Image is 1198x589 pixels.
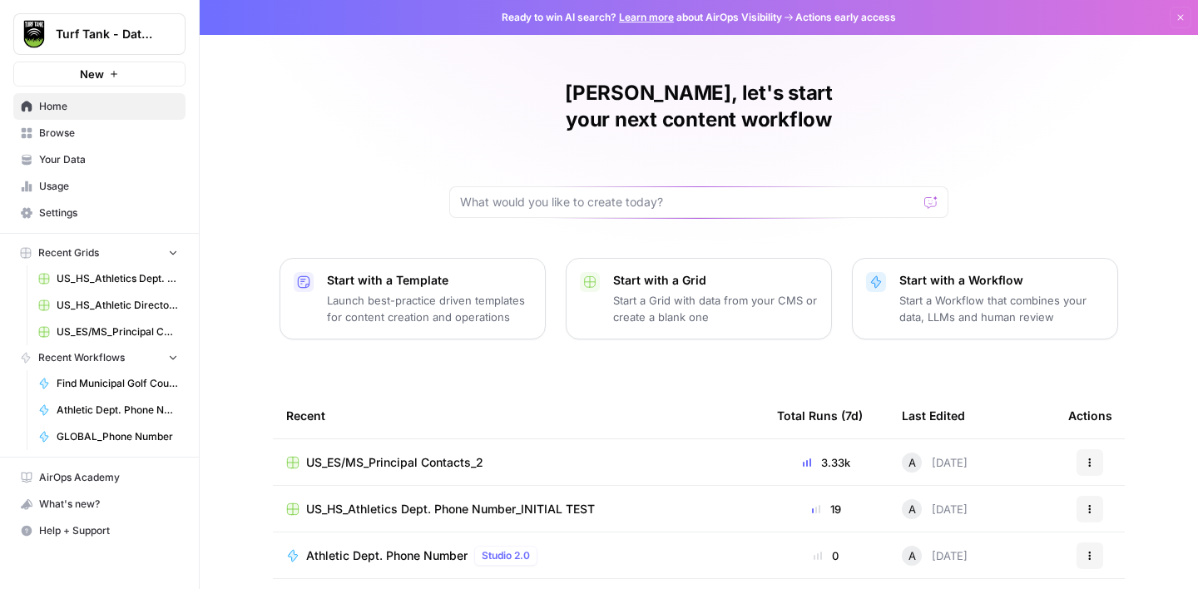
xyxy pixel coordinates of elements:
[57,324,178,339] span: US_ES/MS_Principal Contacts_2
[19,19,49,49] img: Turf Tank - Data Team Logo
[13,13,186,55] button: Workspace: Turf Tank - Data Team
[306,501,595,517] span: US_HS_Athletics Dept. Phone Number_INITIAL TEST
[286,546,750,566] a: Athletic Dept. Phone NumberStudio 2.0
[13,200,186,226] a: Settings
[31,423,186,450] a: GLOBAL_Phone Number
[57,376,178,391] span: Find Municipal Golf Courses
[57,403,178,418] span: Athletic Dept. Phone Number
[460,194,918,210] input: What would you like to create today?
[80,66,104,82] span: New
[286,454,750,471] a: US_ES/MS_Principal Contacts_2
[13,146,186,173] a: Your Data
[908,547,916,564] span: A
[39,179,178,194] span: Usage
[13,62,186,87] button: New
[908,501,916,517] span: A
[31,397,186,423] a: Athletic Dept. Phone Number
[777,393,863,438] div: Total Runs (7d)
[902,499,968,519] div: [DATE]
[619,11,674,23] a: Learn more
[286,393,750,438] div: Recent
[39,470,178,485] span: AirOps Academy
[482,548,530,563] span: Studio 2.0
[57,271,178,286] span: US_HS_Athletics Dept. Phone Number_INITIAL TEST
[13,240,186,265] button: Recent Grids
[39,152,178,167] span: Your Data
[449,80,948,133] h1: [PERSON_NAME], let's start your next content workflow
[280,258,546,339] button: Start with a TemplateLaunch best-practice driven templates for content creation and operations
[57,429,178,444] span: GLOBAL_Phone Number
[39,99,178,114] span: Home
[899,292,1104,325] p: Start a Workflow that combines your data, LLMs and human review
[777,547,875,564] div: 0
[502,10,782,25] span: Ready to win AI search? about AirOps Visibility
[795,10,896,25] span: Actions early access
[14,492,185,517] div: What's new?
[13,173,186,200] a: Usage
[1068,393,1112,438] div: Actions
[31,265,186,292] a: US_HS_Athletics Dept. Phone Number_INITIAL TEST
[39,126,178,141] span: Browse
[902,546,968,566] div: [DATE]
[56,26,156,42] span: Turf Tank - Data Team
[31,370,186,397] a: Find Municipal Golf Courses
[38,350,125,365] span: Recent Workflows
[777,454,875,471] div: 3.33k
[566,258,832,339] button: Start with a GridStart a Grid with data from your CMS or create a blank one
[613,272,818,289] p: Start with a Grid
[286,501,750,517] a: US_HS_Athletics Dept. Phone Number_INITIAL TEST
[306,454,483,471] span: US_ES/MS_Principal Contacts_2
[852,258,1118,339] button: Start with a WorkflowStart a Workflow that combines your data, LLMs and human review
[777,501,875,517] div: 19
[38,245,99,260] span: Recent Grids
[13,93,186,120] a: Home
[13,345,186,370] button: Recent Workflows
[31,292,186,319] a: US_HS_Athletic Director_INITIAL TEST
[31,319,186,345] a: US_ES/MS_Principal Contacts_2
[57,298,178,313] span: US_HS_Athletic Director_INITIAL TEST
[39,523,178,538] span: Help + Support
[902,453,968,473] div: [DATE]
[327,292,532,325] p: Launch best-practice driven templates for content creation and operations
[908,454,916,471] span: A
[902,393,965,438] div: Last Edited
[899,272,1104,289] p: Start with a Workflow
[13,491,186,517] button: What's new?
[13,464,186,491] a: AirOps Academy
[13,517,186,544] button: Help + Support
[613,292,818,325] p: Start a Grid with data from your CMS or create a blank one
[306,547,468,564] span: Athletic Dept. Phone Number
[13,120,186,146] a: Browse
[327,272,532,289] p: Start with a Template
[39,205,178,220] span: Settings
